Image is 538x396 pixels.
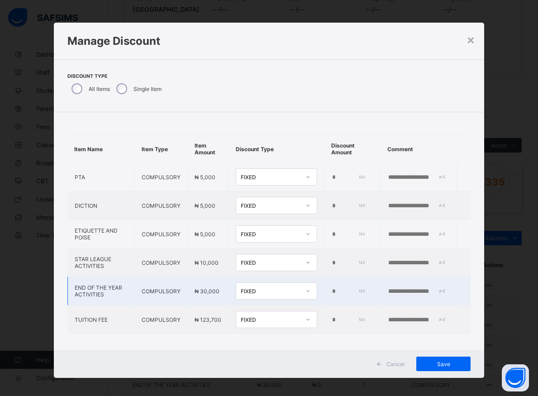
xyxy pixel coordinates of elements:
th: Item Name [67,135,134,163]
td: COMPULSORY [135,305,188,334]
td: ETIQUETTE AND POISE [67,220,134,248]
div: × [467,32,475,47]
div: FIXED [241,202,300,209]
th: Comment [381,135,457,163]
th: Item Amount [188,135,229,163]
th: Discount Amount [324,135,381,163]
span: ₦ 5,000 [195,202,215,209]
td: TUITION FEE [67,305,134,334]
td: STAR LEAGUE ACTIVITIES [67,248,134,277]
span: ₦ 123,700 [195,316,221,323]
td: DICTION [67,191,134,220]
div: FIXED [241,316,300,323]
label: Single Item [133,86,162,92]
h1: Manage Discount [67,34,471,48]
span: Save [423,361,464,367]
td: END OF THE YEAR ACTIVITIES [67,277,134,305]
div: FIXED [241,174,300,181]
span: ₦ 5,000 [195,231,215,238]
th: Discount Type [229,135,324,163]
label: All Items [89,86,110,92]
span: ₦ 10,000 [195,259,219,266]
div: FIXED [241,231,300,238]
td: COMPULSORY [135,220,188,248]
td: COMPULSORY [135,277,188,305]
span: Cancel [386,361,405,367]
div: FIXED [241,288,300,295]
button: Open asap [502,364,529,391]
td: PTA [67,163,134,191]
td: COMPULSORY [135,163,188,191]
span: ₦ 30,000 [195,288,219,295]
div: FIXED [241,259,300,266]
span: Discount Type [67,73,164,79]
td: COMPULSORY [135,248,188,277]
span: ₦ 5,000 [195,174,215,181]
th: Item Type [135,135,188,163]
td: COMPULSORY [135,191,188,220]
